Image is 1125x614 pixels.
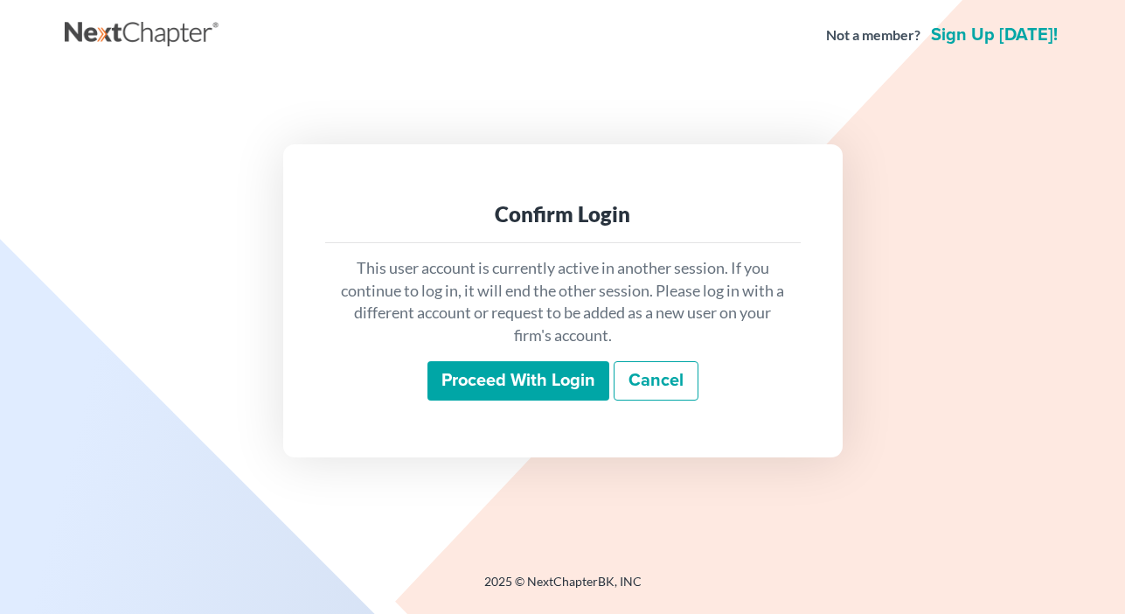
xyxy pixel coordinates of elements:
input: Proceed with login [427,361,609,401]
p: This user account is currently active in another session. If you continue to log in, it will end ... [339,257,787,347]
a: Sign up [DATE]! [927,26,1061,44]
div: Confirm Login [339,200,787,228]
div: 2025 © NextChapterBK, INC [65,573,1061,604]
strong: Not a member? [826,25,920,45]
a: Cancel [614,361,698,401]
